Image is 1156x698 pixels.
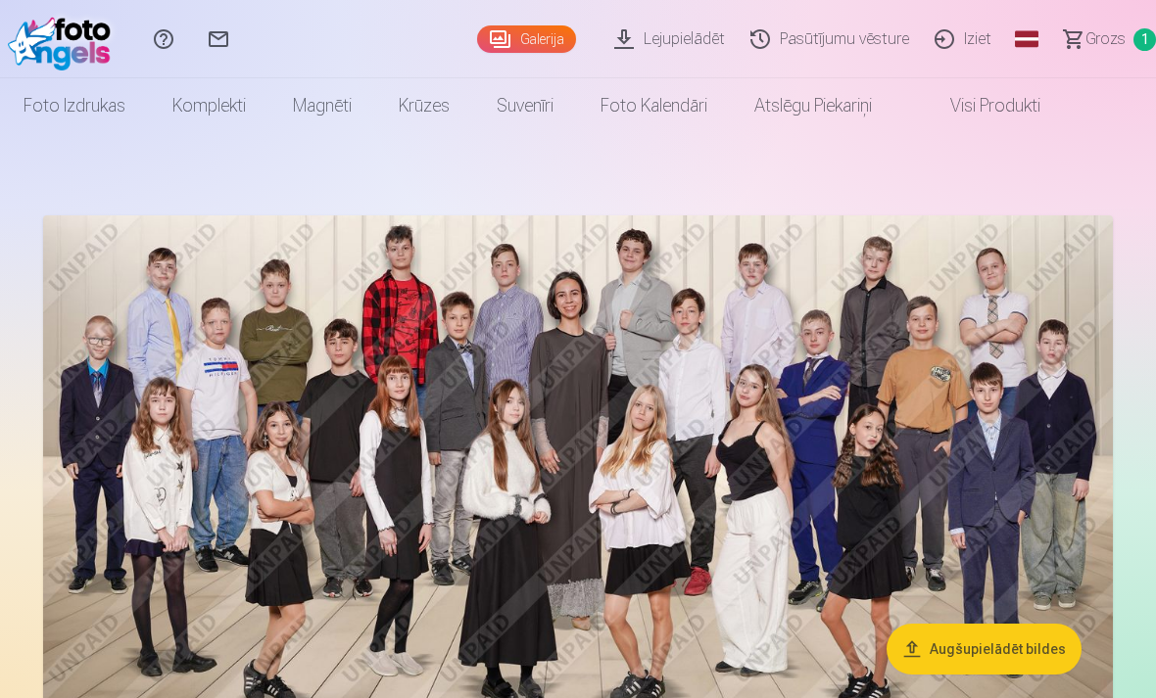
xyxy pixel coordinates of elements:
[577,78,731,133] a: Foto kalendāri
[1133,28,1156,51] span: 1
[887,624,1082,675] button: Augšupielādēt bildes
[8,8,120,70] img: /fa4
[1085,27,1126,51] span: Grozs
[149,78,269,133] a: Komplekti
[269,78,375,133] a: Magnēti
[375,78,473,133] a: Krūzes
[477,25,576,53] a: Galerija
[731,78,895,133] a: Atslēgu piekariņi
[473,78,577,133] a: Suvenīri
[895,78,1064,133] a: Visi produkti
